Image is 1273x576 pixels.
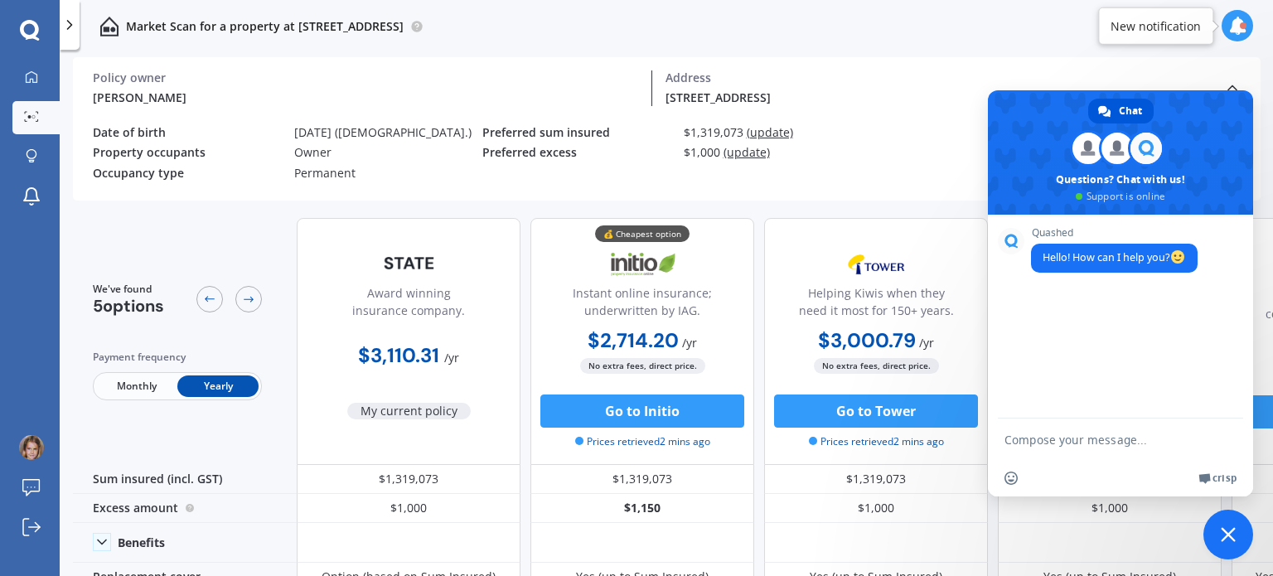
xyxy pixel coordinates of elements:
[93,349,262,365] div: Payment frequency
[682,335,697,351] span: / yr
[774,394,978,428] button: Go to Tower
[311,284,506,326] div: Award winning insurance company.
[1198,472,1237,485] a: Crisp
[482,126,670,140] div: Preferred sum insured
[297,465,520,494] div: $1,319,073
[764,465,988,494] div: $1,319,073
[93,167,281,181] div: Occupancy type
[580,358,705,374] span: No extra fees, direct price.
[778,284,974,326] div: Helping Kiwis when they need it most for 150+ years.
[73,494,297,523] div: Excess amount
[358,342,439,368] b: $3,110.31
[294,167,482,181] div: Permanent
[354,244,463,283] img: State-text-1.webp
[684,126,872,140] div: $1,319,073
[1203,510,1253,559] a: Close chat
[1004,419,1203,460] textarea: Compose your message...
[588,327,679,353] b: $2,714.20
[96,375,177,397] span: Monthly
[666,70,1211,85] div: Address
[919,335,934,351] span: / yr
[818,327,916,353] b: $3,000.79
[747,124,793,140] span: (update)
[93,282,164,297] span: We've found
[575,434,710,449] span: Prices retrieved 2 mins ago
[297,494,520,523] div: $1,000
[588,244,697,285] img: Initio.webp
[177,375,259,397] span: Yearly
[1119,99,1142,123] span: Chat
[1212,472,1237,485] span: Crisp
[73,465,297,494] div: Sum insured (incl. GST)
[998,494,1222,523] div: $1,000
[347,403,471,419] span: My current policy
[1111,17,1201,34] div: New notification
[444,350,459,365] span: / yr
[1031,227,1198,239] span: Quashed
[545,284,740,326] div: Instant online insurance; underwritten by IAG.
[1004,472,1018,485] span: Insert an emoji
[19,435,44,460] img: ACg8ocLvjInt_HdZus_FOVXbOWBFn4FFaDdpp1ISzWDszvPcari-TdGx=s96-c
[93,70,638,85] div: Policy owner
[93,295,164,317] span: 5 options
[99,17,119,36] img: home-and-contents.b802091223b8502ef2dd.svg
[126,18,404,35] p: Market Scan for a property at [STREET_ADDRESS]
[93,146,281,160] div: Property occupants
[482,146,670,160] div: Preferred excess
[530,465,754,494] div: $1,319,073
[294,126,482,140] div: [DATE] ([DEMOGRAPHIC_DATA].)
[93,89,638,106] div: [PERSON_NAME]
[809,434,944,449] span: Prices retrieved 2 mins ago
[1088,99,1154,123] a: Chat
[595,225,690,242] div: 💰 Cheapest option
[724,144,770,160] span: (update)
[294,146,482,160] div: Owner
[684,146,872,160] div: $1,000
[821,244,931,285] img: Tower.webp
[1043,250,1186,264] span: Hello! How can I help you?
[118,535,165,550] div: Benefits
[764,494,988,523] div: $1,000
[530,494,754,523] div: $1,150
[814,358,939,374] span: No extra fees, direct price.
[540,394,744,428] button: Go to Initio
[93,126,281,140] div: Date of birth
[666,89,1211,106] div: [STREET_ADDRESS]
